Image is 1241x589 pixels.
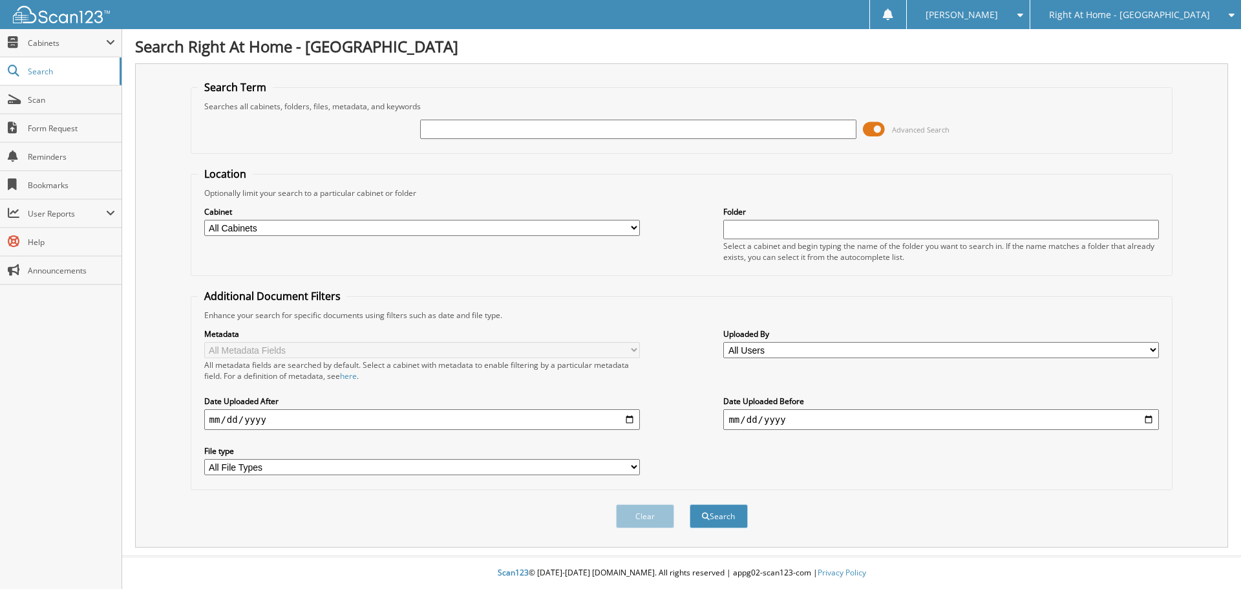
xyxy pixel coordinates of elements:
[723,241,1159,262] div: Select a cabinet and begin typing the name of the folder you want to search in. If the name match...
[616,504,674,528] button: Clear
[690,504,748,528] button: Search
[28,94,115,105] span: Scan
[28,180,115,191] span: Bookmarks
[122,557,1241,589] div: © [DATE]-[DATE] [DOMAIN_NAME]. All rights reserved | appg02-scan123-com |
[1176,527,1241,589] iframe: Chat Widget
[498,567,529,578] span: Scan123
[28,66,113,77] span: Search
[723,396,1159,407] label: Date Uploaded Before
[28,265,115,276] span: Announcements
[198,80,273,94] legend: Search Term
[204,206,640,217] label: Cabinet
[198,289,347,303] legend: Additional Document Filters
[1049,11,1210,19] span: Right At Home - [GEOGRAPHIC_DATA]
[28,151,115,162] span: Reminders
[204,409,640,430] input: start
[204,396,640,407] label: Date Uploaded After
[723,328,1159,339] label: Uploaded By
[13,6,110,23] img: scan123-logo-white.svg
[28,123,115,134] span: Form Request
[198,187,1166,198] div: Optionally limit your search to a particular cabinet or folder
[198,167,253,181] legend: Location
[340,370,357,381] a: here
[723,409,1159,430] input: end
[204,328,640,339] label: Metadata
[723,206,1159,217] label: Folder
[198,310,1166,321] div: Enhance your search for specific documents using filters such as date and file type.
[135,36,1228,57] h1: Search Right At Home - [GEOGRAPHIC_DATA]
[204,359,640,381] div: All metadata fields are searched by default. Select a cabinet with metadata to enable filtering b...
[204,445,640,456] label: File type
[892,125,949,134] span: Advanced Search
[28,237,115,248] span: Help
[818,567,866,578] a: Privacy Policy
[926,11,998,19] span: [PERSON_NAME]
[198,101,1166,112] div: Searches all cabinets, folders, files, metadata, and keywords
[28,37,106,48] span: Cabinets
[28,208,106,219] span: User Reports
